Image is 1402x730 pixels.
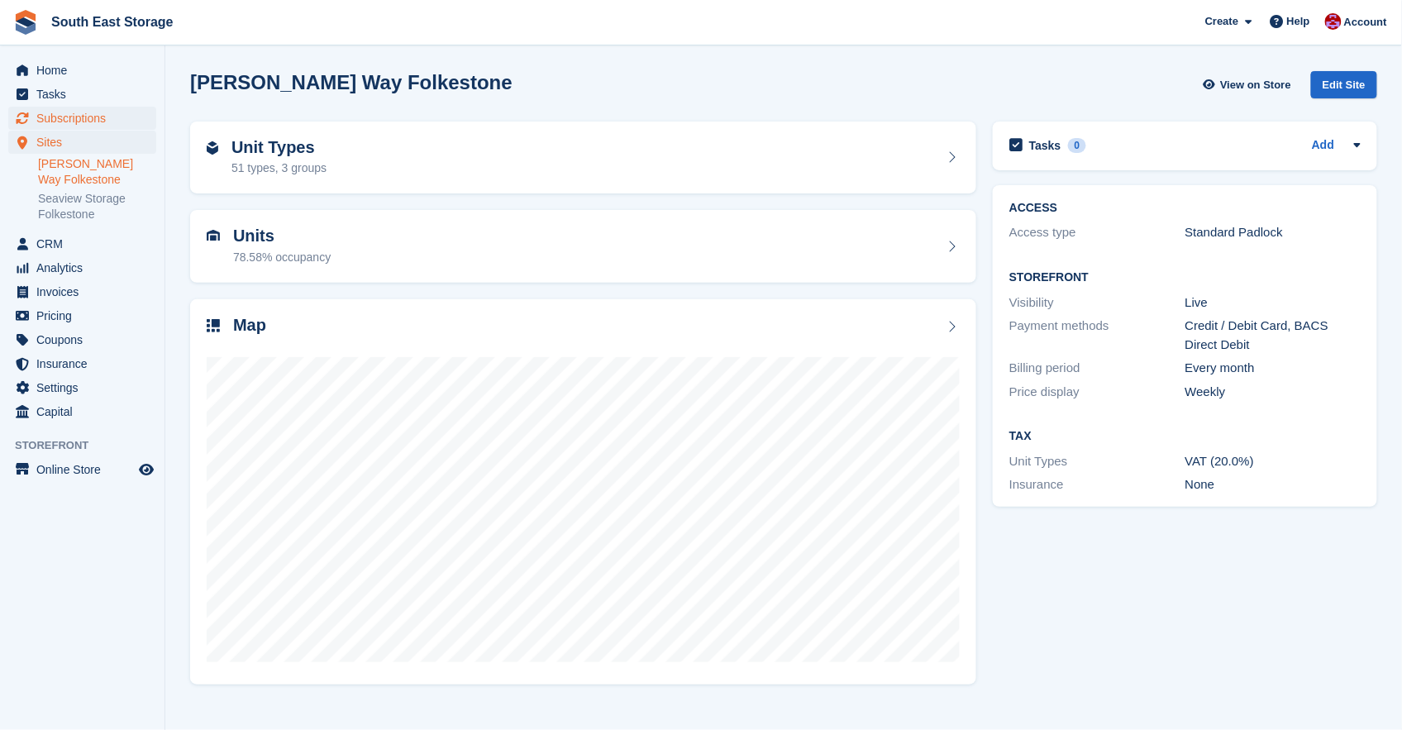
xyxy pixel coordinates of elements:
div: Insurance [1009,475,1185,494]
span: Pricing [36,304,136,327]
div: 0 [1068,138,1087,153]
span: Storefront [15,437,165,454]
a: menu [8,328,156,351]
span: Sites [36,131,136,154]
a: [PERSON_NAME] Way Folkestone [38,156,156,188]
a: menu [8,256,156,279]
a: Edit Site [1311,71,1377,105]
span: Account [1344,14,1387,31]
a: Seaview Storage Folkestone [38,191,156,222]
a: menu [8,304,156,327]
span: Help [1287,13,1310,30]
img: map-icn-33ee37083ee616e46c38cad1a60f524a97daa1e2b2c8c0bc3eb3415660979fc1.svg [207,319,220,332]
div: Standard Padlock [1185,223,1361,242]
a: menu [8,376,156,399]
a: menu [8,83,156,106]
img: unit-icn-7be61d7bf1b0ce9d3e12c5938cc71ed9869f7b940bace4675aadf7bd6d80202e.svg [207,230,220,241]
span: Home [36,59,136,82]
a: menu [8,352,156,375]
img: unit-type-icn-2b2737a686de81e16bb02015468b77c625bbabd49415b5ef34ead5e3b44a266d.svg [207,141,218,155]
a: menu [8,107,156,130]
div: Weekly [1185,383,1361,402]
span: Capital [36,400,136,423]
div: Price display [1009,383,1185,402]
a: menu [8,458,156,481]
span: View on Store [1220,77,1291,93]
a: South East Storage [45,8,180,36]
a: Unit Types 51 types, 3 groups [190,122,976,194]
a: Preview store [136,460,156,480]
span: Analytics [36,256,136,279]
span: Create [1205,13,1238,30]
h2: Units [233,227,331,246]
h2: Storefront [1009,271,1361,284]
div: Live [1185,293,1361,313]
div: VAT (20.0%) [1185,452,1361,471]
div: Edit Site [1311,71,1377,98]
a: Add [1312,136,1334,155]
span: Online Store [36,458,136,481]
a: menu [8,400,156,423]
span: Subscriptions [36,107,136,130]
div: Billing period [1009,359,1185,378]
a: Units 78.58% occupancy [190,210,976,283]
h2: Tasks [1029,138,1061,153]
div: Credit / Debit Card, BACS Direct Debit [1185,317,1361,354]
a: menu [8,280,156,303]
span: Tasks [36,83,136,106]
img: stora-icon-8386f47178a22dfd0bd8f6a31ec36ba5ce8667c1dd55bd0f319d3a0aa187defe.svg [13,10,38,35]
h2: Tax [1009,430,1361,443]
div: None [1185,475,1361,494]
h2: [PERSON_NAME] Way Folkestone [190,71,513,93]
img: Roger Norris [1325,13,1342,30]
a: menu [8,59,156,82]
h2: Map [233,316,266,335]
div: Visibility [1009,293,1185,313]
span: CRM [36,232,136,255]
a: Map [190,299,976,685]
div: 78.58% occupancy [233,249,331,266]
h2: ACCESS [1009,202,1361,215]
span: Settings [36,376,136,399]
a: View on Store [1201,71,1298,98]
div: Every month [1185,359,1361,378]
div: Unit Types [1009,452,1185,471]
div: Payment methods [1009,317,1185,354]
a: menu [8,232,156,255]
span: Invoices [36,280,136,303]
div: Access type [1009,223,1185,242]
div: 51 types, 3 groups [231,160,327,177]
span: Coupons [36,328,136,351]
h2: Unit Types [231,138,327,157]
a: menu [8,131,156,154]
span: Insurance [36,352,136,375]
